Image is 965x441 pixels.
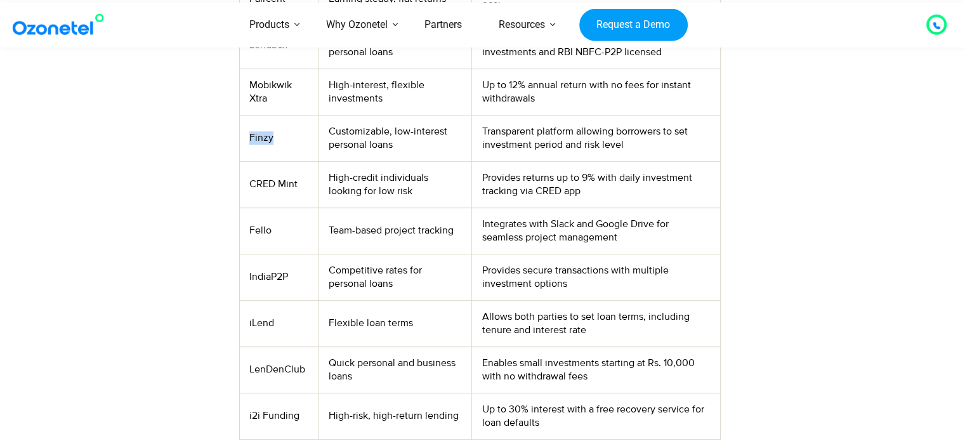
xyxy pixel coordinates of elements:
[239,393,318,439] td: i2i Funding
[239,300,318,346] td: iLend
[319,69,472,115] td: High-interest, flexible investments
[239,161,318,207] td: CRED Mint
[406,3,480,48] a: Partners
[239,346,318,393] td: LenDenClub
[239,207,318,254] td: Fello
[472,69,720,115] td: Up to 12% annual return with no fees for instant withdrawals
[472,161,720,207] td: Provides returns up to 9% with daily investment tracking via CRED app
[231,3,308,48] a: Products
[239,115,318,161] td: Finzy
[472,393,720,439] td: Up to 30% interest with a free recovery service for loan defaults
[319,254,472,300] td: Competitive rates for personal loans
[472,207,720,254] td: Integrates with Slack and Google Drive for seamless project management
[319,300,472,346] td: Flexible loan terms
[472,115,720,161] td: Transparent platform allowing borrowers to set investment period and risk level
[319,346,472,393] td: Quick personal and business loans
[239,254,318,300] td: IndiaP2P
[472,254,720,300] td: Provides secure transactions with multiple investment options
[319,207,472,254] td: Team-based project tracking
[480,3,563,48] a: Resources
[308,3,406,48] a: Why Ozonetel
[579,8,688,41] a: Request a Demo
[239,69,318,115] td: Mobikwik Xtra
[472,346,720,393] td: Enables small investments starting at Rs. 10,000 with no withdrawal fees
[472,300,720,346] td: Allows both parties to set loan terms, including tenure and interest rate
[319,115,472,161] td: Customizable, low-interest personal loans
[319,161,472,207] td: High-credit individuals looking for low risk
[319,393,472,439] td: High-risk, high-return lending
